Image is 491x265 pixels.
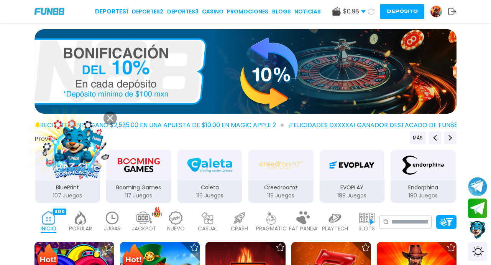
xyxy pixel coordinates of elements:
p: FAT PANDA [289,225,317,233]
button: Contact customer service [468,220,487,240]
img: fat_panda_light.webp [296,211,311,225]
a: CASINO [202,8,223,16]
button: Creedroomz [245,149,317,204]
p: PLAYTECH [322,225,348,233]
img: casual_light.webp [200,211,215,225]
img: recent_light.webp [105,211,120,225]
img: Booming Games [115,154,163,176]
p: POPULAR [69,225,92,233]
img: Creedroomz [259,154,302,176]
p: 116 Juegos [177,192,243,200]
p: 119 Juegos [248,192,314,200]
p: PRAGMATIC [256,225,287,233]
a: Deportes2 [132,8,163,16]
img: popular_light.webp [73,211,88,225]
div: 9180 [53,209,66,215]
p: Creedroomz [248,184,314,192]
p: Caleta [177,184,243,192]
button: Previous providers [410,131,426,144]
img: Avatar [430,6,442,17]
p: 180 Juegos [391,192,456,200]
button: BluePrint [32,149,103,204]
p: 107 Juegos [35,192,100,200]
p: INICIO [41,225,56,233]
img: hot [152,207,162,217]
button: Caleta [174,149,246,204]
button: Depósito [380,4,424,19]
p: NUEVO [167,225,185,233]
p: JUGAR [104,225,121,233]
button: Previous providers [429,131,441,144]
img: crash_light.webp [232,211,247,225]
a: Avatar [430,5,448,18]
img: EVOPLAY [328,154,376,176]
p: Endorphina [391,184,456,192]
a: BLOGS [272,8,291,16]
p: SLOTS [358,225,375,233]
p: 198 Juegos [320,192,385,200]
div: Switch theme [468,242,487,261]
a: Deportes1 [95,7,128,16]
a: Deportes3 [167,8,199,16]
p: Booming Games [106,184,171,192]
span: $ 0.98 [343,7,366,16]
p: BluePrint [35,184,100,192]
img: pragmatic_light.webp [264,211,279,225]
img: Caleta [186,154,234,176]
a: Promociones [227,8,268,16]
img: playtech_light.webp [327,211,343,225]
button: Next providers [444,131,457,144]
img: 10% Bono Ilimitado [34,29,457,114]
img: Endorphina [399,154,447,176]
p: CRASH [231,225,248,233]
p: CASUAL [198,225,218,233]
img: Image Link [42,115,111,184]
img: home_active.webp [41,211,56,225]
button: EVOPLAY [317,149,388,204]
p: 117 Juegos [106,192,171,200]
img: Platform Filter [440,218,453,226]
button: Booming Games [103,149,174,204]
img: new_light.webp [168,211,184,225]
a: NOTICIAS [294,8,321,16]
button: Join telegram [468,199,487,219]
button: Join telegram channel [468,177,487,197]
p: JACKPOT [132,225,156,233]
button: Proveedores de juego [34,135,100,143]
img: slots_light.webp [359,211,374,225]
img: Company Logo [34,8,64,15]
p: EVOPLAY [320,184,385,192]
button: Endorphina [388,149,459,204]
img: jackpot_light.webp [136,211,152,225]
